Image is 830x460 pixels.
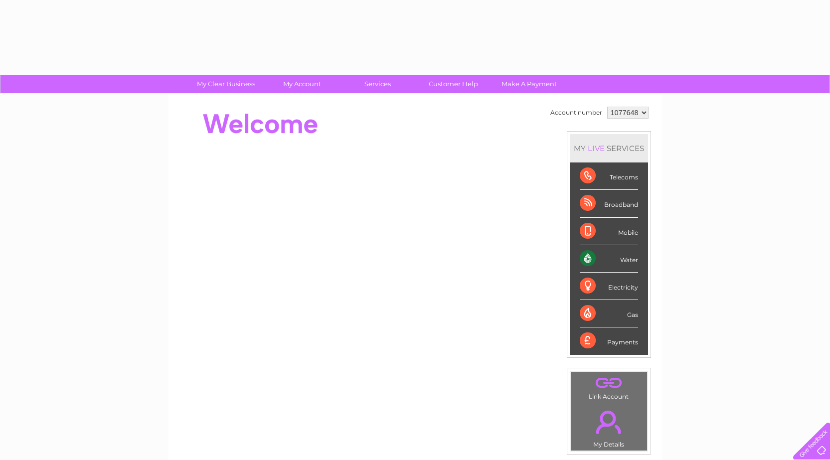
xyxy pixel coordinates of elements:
[580,327,638,354] div: Payments
[580,273,638,300] div: Electricity
[573,405,645,440] a: .
[570,134,648,162] div: MY SERVICES
[580,162,638,190] div: Telecoms
[570,371,648,403] td: Link Account
[580,245,638,273] div: Water
[573,374,645,392] a: .
[580,300,638,327] div: Gas
[412,75,495,93] a: Customer Help
[261,75,343,93] a: My Account
[336,75,419,93] a: Services
[586,144,607,153] div: LIVE
[488,75,570,93] a: Make A Payment
[548,104,605,121] td: Account number
[185,75,267,93] a: My Clear Business
[580,190,638,217] div: Broadband
[570,402,648,451] td: My Details
[580,218,638,245] div: Mobile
